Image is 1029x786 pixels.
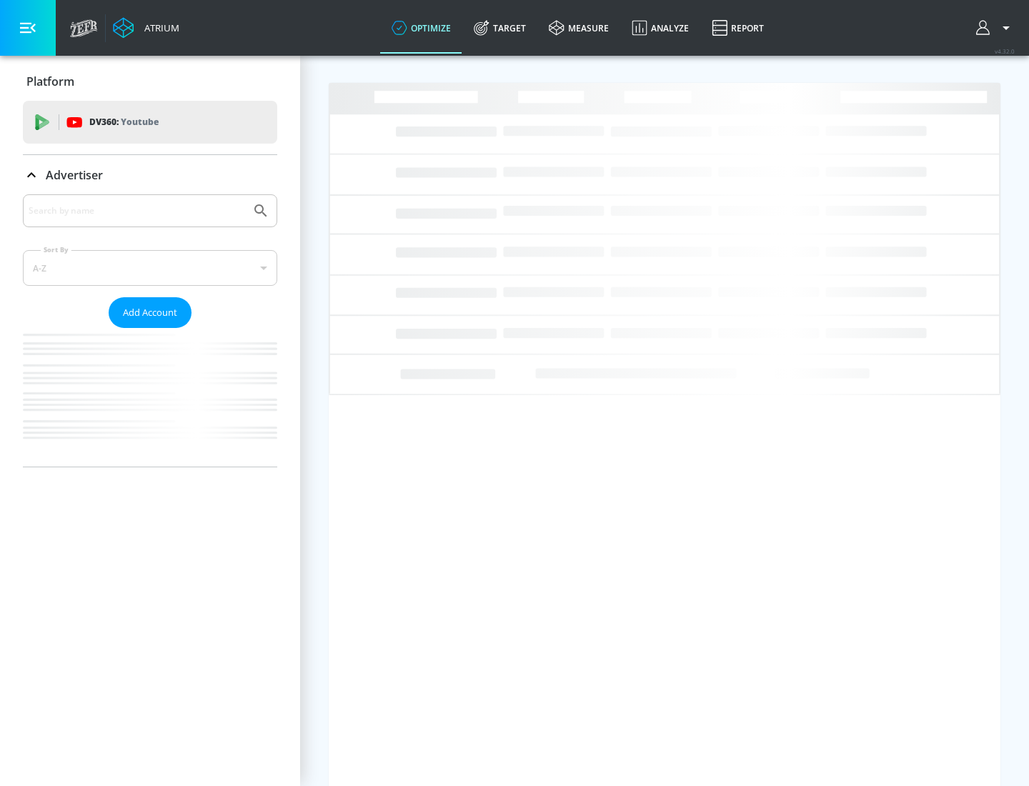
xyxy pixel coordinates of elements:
p: Youtube [121,114,159,129]
div: A-Z [23,250,277,286]
a: measure [537,2,620,54]
button: Add Account [109,297,192,328]
div: DV360: Youtube [23,101,277,144]
div: Atrium [139,21,179,34]
a: Atrium [113,17,179,39]
div: Platform [23,61,277,101]
input: Search by name [29,202,245,220]
div: Advertiser [23,194,277,467]
p: Advertiser [46,167,103,183]
p: Platform [26,74,74,89]
p: DV360: [89,114,159,130]
a: Analyze [620,2,700,54]
a: Target [462,2,537,54]
span: v 4.32.0 [995,47,1015,55]
label: Sort By [41,245,71,254]
nav: list of Advertiser [23,328,277,467]
span: Add Account [123,304,177,321]
a: Report [700,2,775,54]
a: optimize [380,2,462,54]
div: Advertiser [23,155,277,195]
